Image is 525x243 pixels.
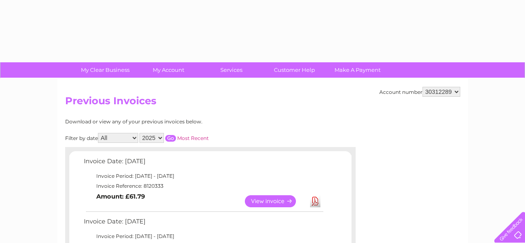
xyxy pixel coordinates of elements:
[82,181,325,191] td: Invoice Reference: 8120333
[260,62,329,78] a: Customer Help
[82,216,325,231] td: Invoice Date: [DATE]
[65,133,283,143] div: Filter by date
[96,193,145,200] b: Amount: £61.79
[245,195,306,207] a: View
[82,171,325,181] td: Invoice Period: [DATE] - [DATE]
[82,231,325,241] td: Invoice Period: [DATE] - [DATE]
[71,62,139,78] a: My Clear Business
[65,95,460,111] h2: Previous Invoices
[82,156,325,171] td: Invoice Date: [DATE]
[323,62,392,78] a: Make A Payment
[197,62,266,78] a: Services
[65,119,283,125] div: Download or view any of your previous invoices below.
[134,62,203,78] a: My Account
[177,135,209,141] a: Most Recent
[379,87,460,97] div: Account number
[310,195,320,207] a: Download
